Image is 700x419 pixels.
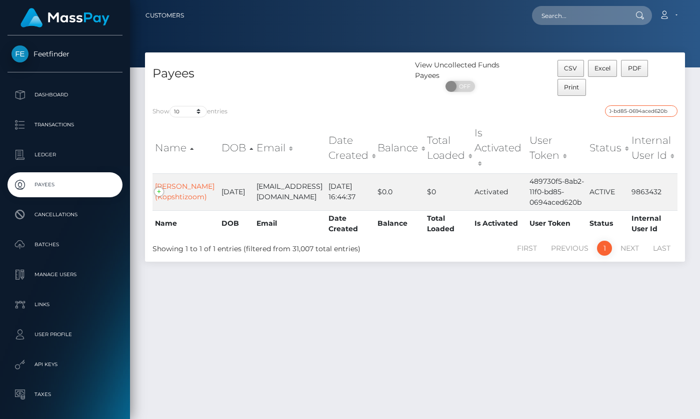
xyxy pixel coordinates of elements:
p: Links [11,297,118,312]
a: Payees [7,172,122,197]
p: Taxes [11,387,118,402]
a: Transactions [7,112,122,137]
h4: Payees [152,65,407,82]
td: [EMAIL_ADDRESS][DOMAIN_NAME] [254,173,326,210]
span: Excel [594,64,610,72]
th: Is Activated [472,210,527,237]
th: Balance: activate to sort column ascending [375,123,424,173]
img: MassPay Logo [20,8,109,27]
img: Feetfinder [11,45,28,62]
th: Name: activate to sort column ascending [152,123,219,173]
th: Is Activated: activate to sort column ascending [472,123,527,173]
td: Activated [472,173,527,210]
th: Internal User Id [629,210,677,237]
a: Batches [7,232,122,257]
a: Customers [145,5,184,26]
button: Print [557,79,586,96]
th: User Token [527,210,586,237]
p: Transactions [11,117,118,132]
div: Showing 1 to 1 of 1 entries (filtered from 31,007 total entries) [152,240,362,254]
a: User Profile [7,322,122,347]
select: Showentries [169,106,207,117]
button: PDF [621,60,648,77]
th: Total Loaded: activate to sort column ascending [424,123,472,173]
p: Ledger [11,147,118,162]
input: Search transactions [605,105,677,117]
p: Batches [11,237,118,252]
a: Manage Users [7,262,122,287]
span: CSV [564,64,577,72]
th: Date Created [326,210,375,237]
p: Manage Users [11,267,118,282]
p: API Keys [11,357,118,372]
span: Print [564,83,579,91]
span: Feetfinder [7,49,122,58]
th: Date Created: activate to sort column ascending [326,123,375,173]
th: Email: activate to sort column ascending [254,123,326,173]
th: Email [254,210,326,237]
th: Status [587,210,629,237]
div: View Uncollected Funds Payees [415,60,505,81]
a: 1 [597,241,612,256]
th: DOB: activate to sort column descending [219,123,254,173]
td: $0.0 [375,173,424,210]
th: Name [152,210,219,237]
td: 9863432 [629,173,677,210]
th: Total Loaded [424,210,472,237]
p: User Profile [11,327,118,342]
button: CSV [557,60,584,77]
th: Internal User Id: activate to sort column ascending [629,123,677,173]
button: Excel [588,60,617,77]
th: Balance [375,210,424,237]
a: Cancellations [7,202,122,227]
td: [DATE] 16:44:37 [326,173,375,210]
span: PDF [628,64,641,72]
a: Ledger [7,142,122,167]
p: Cancellations [11,207,118,222]
p: Payees [11,177,118,192]
a: Links [7,292,122,317]
td: 489730f5-8ab2-11f0-bd85-0694aced620b [527,173,586,210]
td: $0 [424,173,472,210]
a: API Keys [7,352,122,377]
td: ACTIVE [587,173,629,210]
label: Show entries [152,106,227,117]
th: Status: activate to sort column ascending [587,123,629,173]
input: Search... [532,6,626,25]
a: Dashboard [7,82,122,107]
th: User Token: activate to sort column ascending [527,123,586,173]
td: [DATE] [219,173,254,210]
a: [PERSON_NAME] (Kopshtizoom) [155,182,214,201]
a: Taxes [7,382,122,407]
p: Dashboard [11,87,118,102]
span: OFF [451,81,476,92]
th: DOB [219,210,254,237]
